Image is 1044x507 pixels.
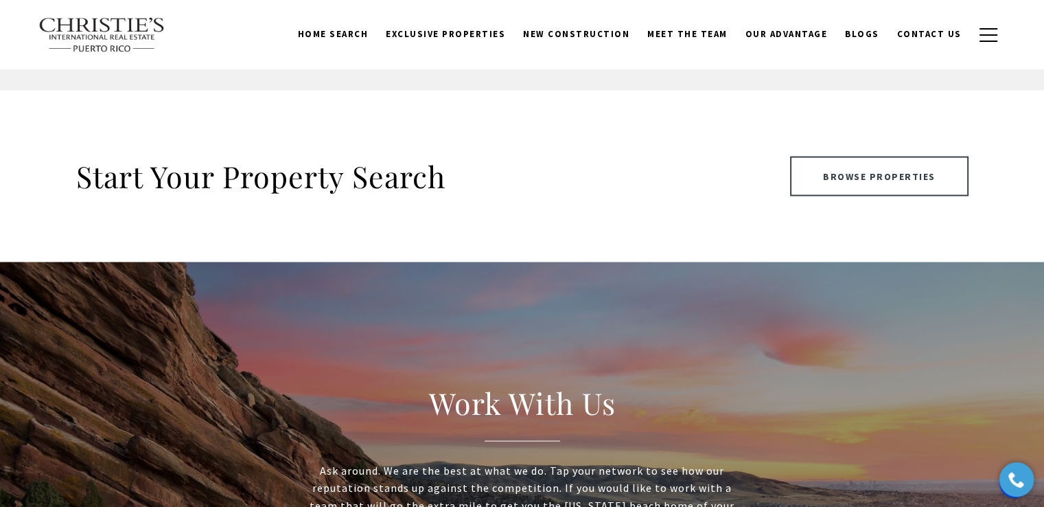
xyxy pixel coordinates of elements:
[736,21,837,47] a: Our Advantage
[523,28,629,40] span: New Construction
[638,21,736,47] a: Meet the Team
[836,21,888,47] a: Blogs
[377,21,514,47] a: Exclusive Properties
[386,28,505,40] span: Exclusive Properties
[845,28,879,40] span: Blogs
[514,21,638,47] a: New Construction
[745,28,828,40] span: Our Advantage
[897,28,962,40] span: Contact Us
[429,383,616,441] h2: Work With Us
[76,157,445,195] h2: Start Your Property Search
[790,156,968,196] a: Browse Properties
[289,21,378,47] a: Home Search
[38,17,166,53] img: Christie's International Real Estate text transparent background
[971,15,1006,55] button: button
